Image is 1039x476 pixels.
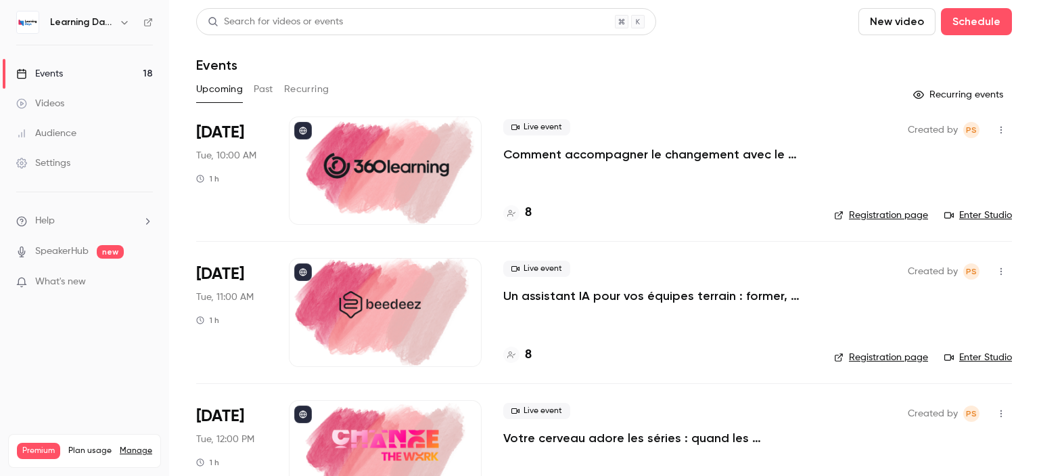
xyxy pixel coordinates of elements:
[97,245,124,259] span: new
[284,79,329,100] button: Recurring
[941,8,1012,35] button: Schedule
[503,261,570,277] span: Live event
[196,433,254,446] span: Tue, 12:00 PM
[55,79,66,89] img: tab_domain_overview_orange.svg
[168,80,207,89] div: Mots-clés
[963,263,979,280] span: Prad Selvarajah
[834,209,928,222] a: Registration page
[22,35,32,46] img: website_grey.svg
[70,80,104,89] div: Domaine
[17,12,39,33] img: Learning Days
[908,263,958,280] span: Created by
[196,457,219,468] div: 1 h
[944,209,1012,222] a: Enter Studio
[907,84,1012,106] button: Recurring events
[525,204,532,222] h4: 8
[196,290,254,304] span: Tue, 11:00 AM
[503,430,812,446] a: Votre cerveau adore les séries : quand les neurosciences rencontrent la formation
[196,258,267,366] div: Oct 7 Tue, 11:00 AM (Europe/Paris)
[17,443,60,459] span: Premium
[196,79,243,100] button: Upcoming
[196,116,267,225] div: Oct 7 Tue, 10:00 AM (Europe/Paris)
[503,204,532,222] a: 8
[966,406,977,422] span: PS
[16,214,153,228] li: help-dropdown-opener
[137,276,153,288] iframe: Noticeable Trigger
[963,122,979,138] span: Prad Selvarajah
[16,156,70,170] div: Settings
[525,346,532,364] h4: 8
[963,406,979,422] span: Prad Selvarajah
[908,122,958,138] span: Created by
[503,346,532,364] a: 8
[966,263,977,280] span: PS
[196,57,237,73] h1: Events
[858,8,936,35] button: New video
[22,22,32,33] img: logo_orange.svg
[154,79,164,89] img: tab_keywords_by_traffic_grey.svg
[50,16,114,29] h6: Learning Days
[196,173,219,184] div: 1 h
[16,67,63,81] div: Events
[966,122,977,138] span: PS
[196,149,256,163] span: Tue, 10:00 AM
[196,263,244,285] span: [DATE]
[503,146,812,163] a: Comment accompagner le changement avec le skills-based learning ?
[35,35,153,46] div: Domaine: [DOMAIN_NAME]
[208,15,343,29] div: Search for videos or events
[120,446,152,456] a: Manage
[35,244,89,259] a: SpeakerHub
[834,351,928,364] a: Registration page
[944,351,1012,364] a: Enter Studio
[196,406,244,427] span: [DATE]
[16,97,64,110] div: Videos
[35,275,86,289] span: What's new
[196,315,219,326] div: 1 h
[38,22,66,33] div: v 4.0.25
[16,127,76,140] div: Audience
[503,119,570,135] span: Live event
[503,288,812,304] a: Un assistant IA pour vos équipes terrain : former, accompagner et transformer l’expérience apprenant
[908,406,958,422] span: Created by
[196,122,244,144] span: [DATE]
[254,79,273,100] button: Past
[35,214,55,228] span: Help
[68,446,112,456] span: Plan usage
[503,403,570,419] span: Live event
